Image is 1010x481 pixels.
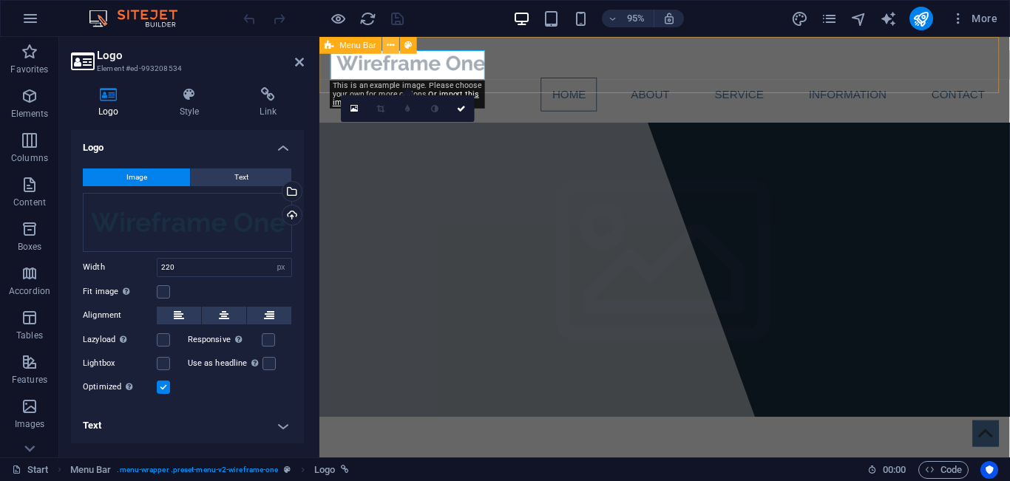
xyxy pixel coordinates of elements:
h6: 95% [624,10,648,27]
button: pages [821,10,838,27]
label: Responsive [188,331,262,349]
p: Columns [11,152,48,164]
p: Features [12,374,47,386]
a: Crop mode [368,95,395,122]
p: Accordion [9,285,50,297]
a: Greyscale [421,95,448,122]
p: Elements [11,108,49,120]
h4: Text [71,408,304,443]
i: Publish [912,10,929,27]
div: wireframe_one_v2_Zeichenflaeche1.PNG [83,193,292,252]
i: On resize automatically adjust zoom level to fit chosen device. [662,12,676,25]
label: Lazyload [83,331,157,349]
i: Pages (Ctrl+Alt+S) [821,10,838,27]
nav: breadcrumb [70,461,349,479]
p: Content [13,197,46,208]
a: Or import this image [333,89,479,107]
span: Click to select. Double-click to edit [314,461,335,479]
h4: Logo [71,87,152,118]
a: Blur [395,95,421,122]
span: Image [126,168,147,186]
p: Tables [16,330,43,341]
div: This is an example image. Please choose your own for more options. [330,81,485,109]
button: Code [918,461,969,479]
button: Click here to leave preview mode and continue editing [329,10,347,27]
a: Click to cancel selection. Double-click to open Pages [12,461,49,479]
i: This element is a customizable preset [284,465,291,474]
span: Click to select. Double-click to edit [70,461,112,479]
h2: Logo [97,49,304,62]
button: navigator [850,10,868,27]
i: This element is linked [341,465,349,474]
i: Navigator [850,10,867,27]
i: AI Writer [880,10,897,27]
label: Lightbox [83,355,157,372]
label: Optimized [83,378,157,396]
h3: Element #ed-993208534 [97,62,274,75]
label: Alignment [83,307,157,324]
i: Design (Ctrl+Alt+Y) [791,10,808,27]
h4: Link [232,87,304,118]
h6: Session time [867,461,906,479]
h4: Logo [71,130,304,157]
span: Code [925,461,962,479]
button: reload [359,10,376,27]
button: Text [191,168,291,186]
p: Images [15,418,45,430]
button: Image [83,168,190,186]
button: 95% [602,10,654,27]
button: design [791,10,809,27]
label: Use as headline [188,355,262,372]
span: More [951,11,997,26]
label: Fit image [83,283,157,301]
span: . menu-wrapper .preset-menu-v2-wireframe-one [117,461,278,479]
span: : [893,464,895,475]
label: Width [83,263,157,271]
button: text_generator [880,10,898,27]
span: Text [234,168,248,186]
p: Favorites [10,64,48,75]
button: publish [909,7,933,30]
a: Confirm ( Ctrl ⏎ ) [448,95,475,122]
a: Select files from the file manager, stock photos, or upload file(s) [341,95,367,122]
button: More [945,7,1003,30]
img: Editor Logo [85,10,196,27]
p: Boxes [18,241,42,253]
i: Reload page [359,10,376,27]
span: Menu Bar [340,41,376,50]
span: 00 00 [883,461,906,479]
h4: Style [152,87,233,118]
button: Usercentrics [980,461,998,479]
